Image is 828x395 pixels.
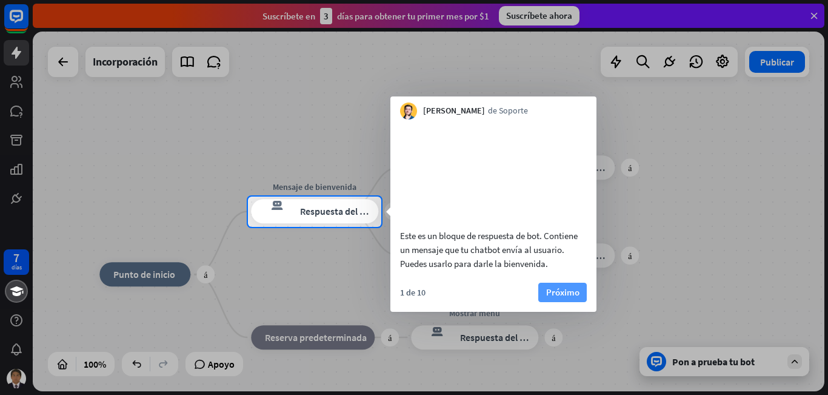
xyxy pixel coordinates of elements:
[546,286,579,298] font: Próximo
[423,105,485,116] font: [PERSON_NAME]
[538,283,587,302] button: Próximo
[300,206,374,218] font: Respuesta del bot
[400,287,426,298] font: 1 de 10
[488,105,528,116] font: de Soporte
[259,200,289,212] font: respuesta del bot de bloqueo
[400,230,578,269] font: Este es un bloque de respuesta de bot. Contiene un mensaje que tu chatbot envía al usuario. Puede...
